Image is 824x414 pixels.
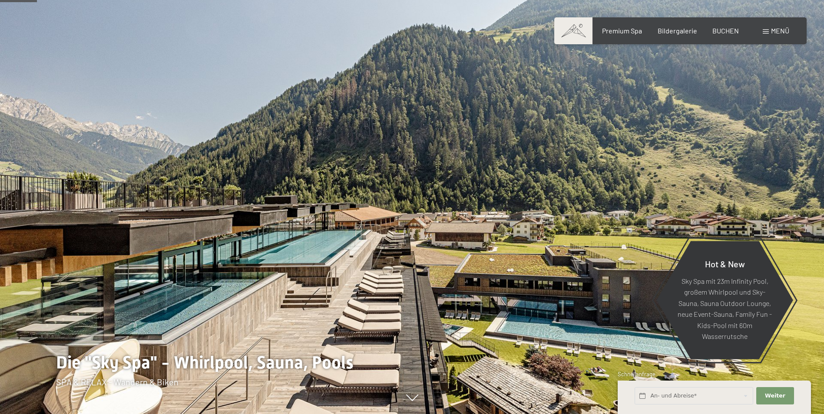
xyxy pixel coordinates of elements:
[658,26,697,35] a: Bildergalerie
[765,392,785,400] span: Weiter
[678,275,772,342] p: Sky Spa mit 23m Infinity Pool, großem Whirlpool und Sky-Sauna, Sauna Outdoor Lounge, neue Event-S...
[618,371,655,378] span: Schnellanfrage
[602,26,642,35] a: Premium Spa
[656,240,794,360] a: Hot & New Sky Spa mit 23m Infinity Pool, großem Whirlpool und Sky-Sauna, Sauna Outdoor Lounge, ne...
[712,26,739,35] a: BUCHEN
[705,258,745,269] span: Hot & New
[771,26,789,35] span: Menü
[756,387,794,405] button: Weiter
